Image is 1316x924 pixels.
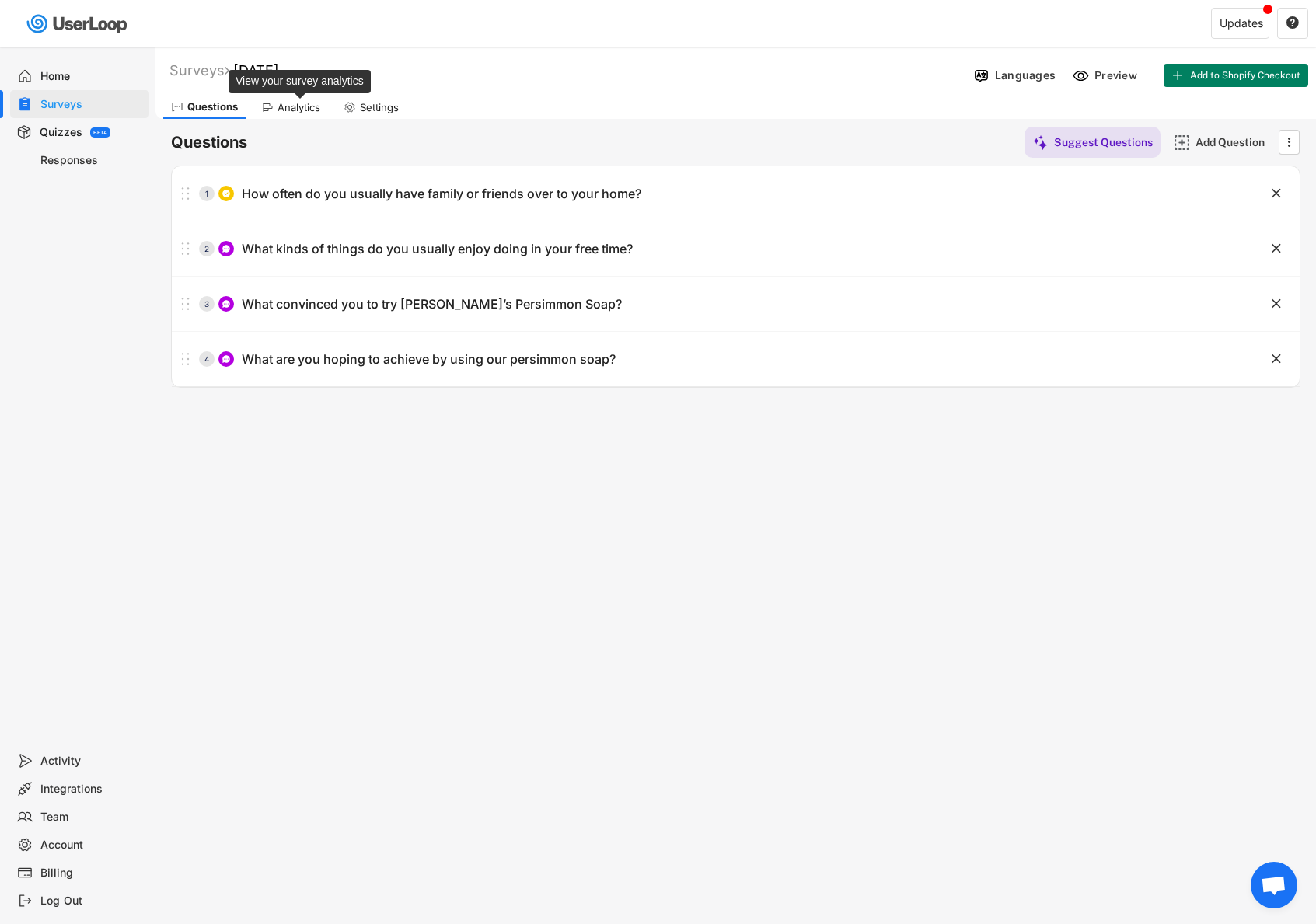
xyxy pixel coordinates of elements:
img: ConversationMinor.svg [222,299,231,309]
text:  [1272,295,1281,312]
div: Team [40,810,143,825]
text:  [1272,240,1281,256]
div: Log Out [40,894,143,908]
div: 2 [199,245,215,253]
div: What convinced you to try [PERSON_NAME]’s Persimmon Soap? [242,296,622,312]
div: Suggest Questions [1054,135,1153,149]
div: Billing [40,866,143,880]
div: What kinds of things do you usually enjoy doing in your free time? [242,241,633,257]
img: CircleTickMinorWhite.svg [222,189,231,198]
div: Open chat [1251,862,1297,908]
button: Add to Shopify Checkout [1164,64,1308,87]
img: MagicMajor%20%28Purple%29.svg [1032,134,1049,151]
div: Home [40,69,143,84]
div: Responses [40,153,143,168]
button:  [1286,16,1300,30]
div: Settings [360,101,399,114]
div: Quizzes [40,125,82,140]
text:  [1286,16,1299,30]
div: 4 [199,355,215,363]
div: BETA [93,130,107,135]
img: Language%20Icon.svg [973,68,990,84]
font: [DATE] [233,62,279,78]
button:  [1269,186,1284,201]
div: Add Question [1196,135,1273,149]
button:  [1269,351,1284,367]
img: ConversationMinor.svg [222,244,231,253]
text:  [1272,185,1281,201]
div: Preview [1094,68,1141,82]
div: 1 [199,190,215,197]
span: Add to Shopify Checkout [1190,71,1300,80]
img: userloop-logo-01.svg [23,8,133,40]
div: Surveys [169,61,229,79]
text:  [1288,134,1291,150]
div: Account [40,838,143,853]
div: Languages [995,68,1056,82]
div: Questions [187,100,238,113]
text:  [1272,350,1281,367]
img: ConversationMinor.svg [222,354,231,364]
div: Analytics [278,101,320,114]
div: 3 [199,300,215,308]
div: Surveys [40,97,143,112]
div: How often do you usually have family or friends over to your home? [242,186,641,202]
div: Activity [40,754,143,769]
div: Integrations [40,782,143,797]
div: Updates [1220,18,1263,29]
h6: Questions [171,132,247,153]
img: AddMajor.svg [1174,134,1190,151]
div: What are you hoping to achieve by using our persimmon soap? [242,351,616,368]
button:  [1269,241,1284,256]
button:  [1281,131,1297,154]
button:  [1269,296,1284,312]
